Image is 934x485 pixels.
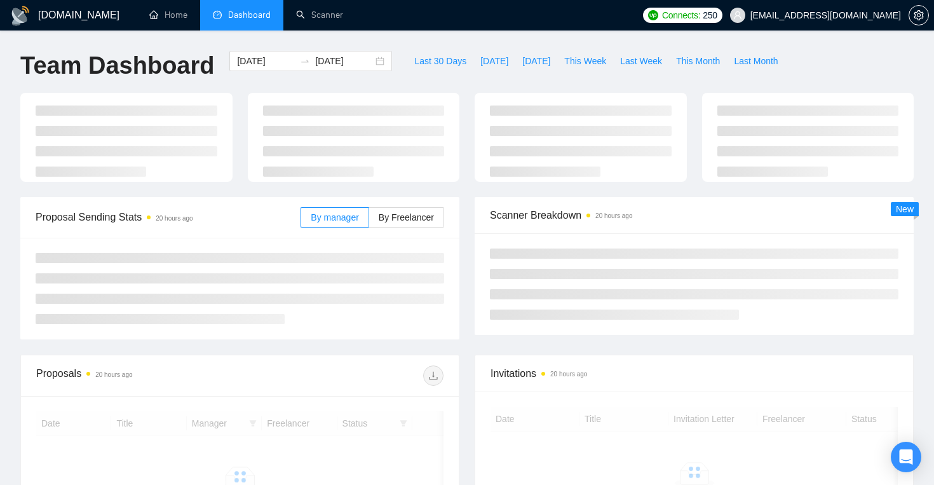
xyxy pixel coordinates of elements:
button: Last 30 Days [407,51,473,71]
div: Proposals [36,365,240,386]
button: Last Week [613,51,669,71]
span: Proposal Sending Stats [36,209,301,225]
span: Connects: [662,8,700,22]
span: Last Month [734,54,778,68]
time: 20 hours ago [95,371,132,378]
span: dashboard [213,10,222,19]
button: Last Month [727,51,785,71]
span: Scanner Breakdown [490,207,898,223]
a: setting [909,10,929,20]
span: setting [909,10,928,20]
img: upwork-logo.png [648,10,658,20]
span: 250 [703,8,717,22]
input: Start date [237,54,295,68]
img: logo [10,6,30,26]
span: [DATE] [480,54,508,68]
span: New [896,204,914,214]
span: Last Week [620,54,662,68]
button: [DATE] [473,51,515,71]
span: to [300,56,310,66]
a: homeHome [149,10,187,20]
span: By Freelancer [379,212,434,222]
time: 20 hours ago [595,212,632,219]
span: Invitations [491,365,898,381]
span: By manager [311,212,358,222]
span: This Week [564,54,606,68]
time: 20 hours ago [156,215,193,222]
button: setting [909,5,929,25]
button: [DATE] [515,51,557,71]
span: Last 30 Days [414,54,466,68]
span: swap-right [300,56,310,66]
span: Dashboard [228,10,271,20]
span: user [733,11,742,20]
time: 20 hours ago [550,371,587,378]
button: This Month [669,51,727,71]
div: Open Intercom Messenger [891,442,921,472]
span: [DATE] [522,54,550,68]
span: This Month [676,54,720,68]
button: This Week [557,51,613,71]
a: searchScanner [296,10,343,20]
input: End date [315,54,373,68]
h1: Team Dashboard [20,51,214,81]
